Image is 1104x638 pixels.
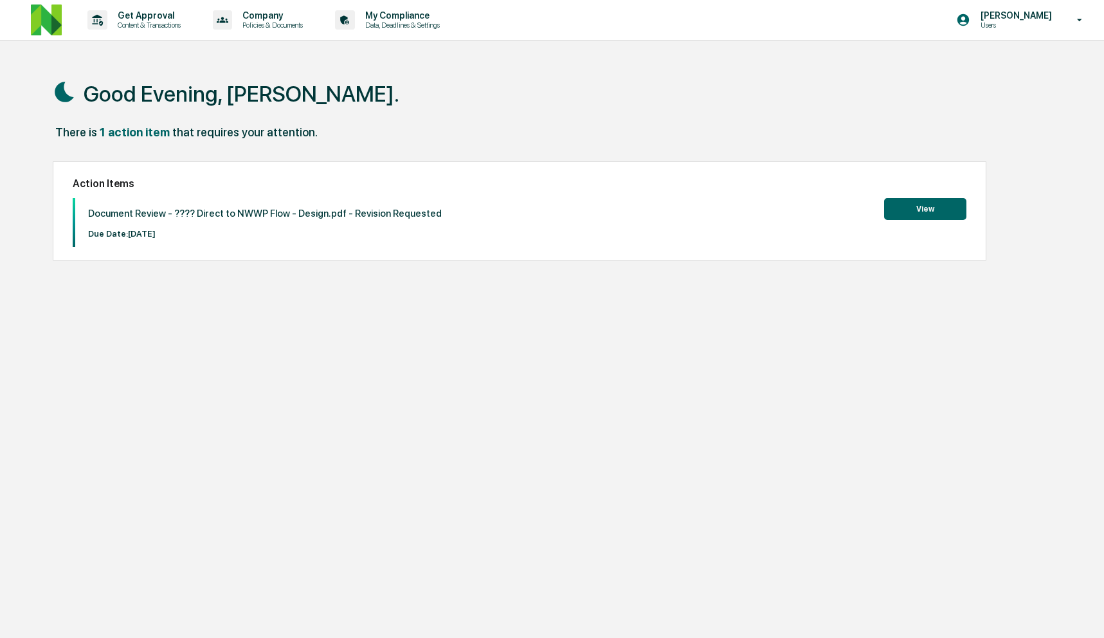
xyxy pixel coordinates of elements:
[107,21,187,30] p: Content & Transactions
[88,208,442,219] p: Document Review - ???? Direct to NWWP Flow - Design.pdf - Revision Requested
[73,178,967,190] h2: Action Items
[31,5,62,35] img: logo
[88,229,442,239] p: Due Date: [DATE]
[107,10,187,21] p: Get Approval
[355,21,446,30] p: Data, Deadlines & Settings
[232,21,309,30] p: Policies & Documents
[884,198,966,220] button: View
[232,10,309,21] p: Company
[100,125,170,139] div: 1 action item
[172,125,318,139] div: that requires your attention.
[884,202,966,214] a: View
[355,10,446,21] p: My Compliance
[970,10,1058,21] p: [PERSON_NAME]
[55,125,97,139] div: There is
[84,81,399,107] h1: Good Evening, [PERSON_NAME].
[970,21,1058,30] p: Users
